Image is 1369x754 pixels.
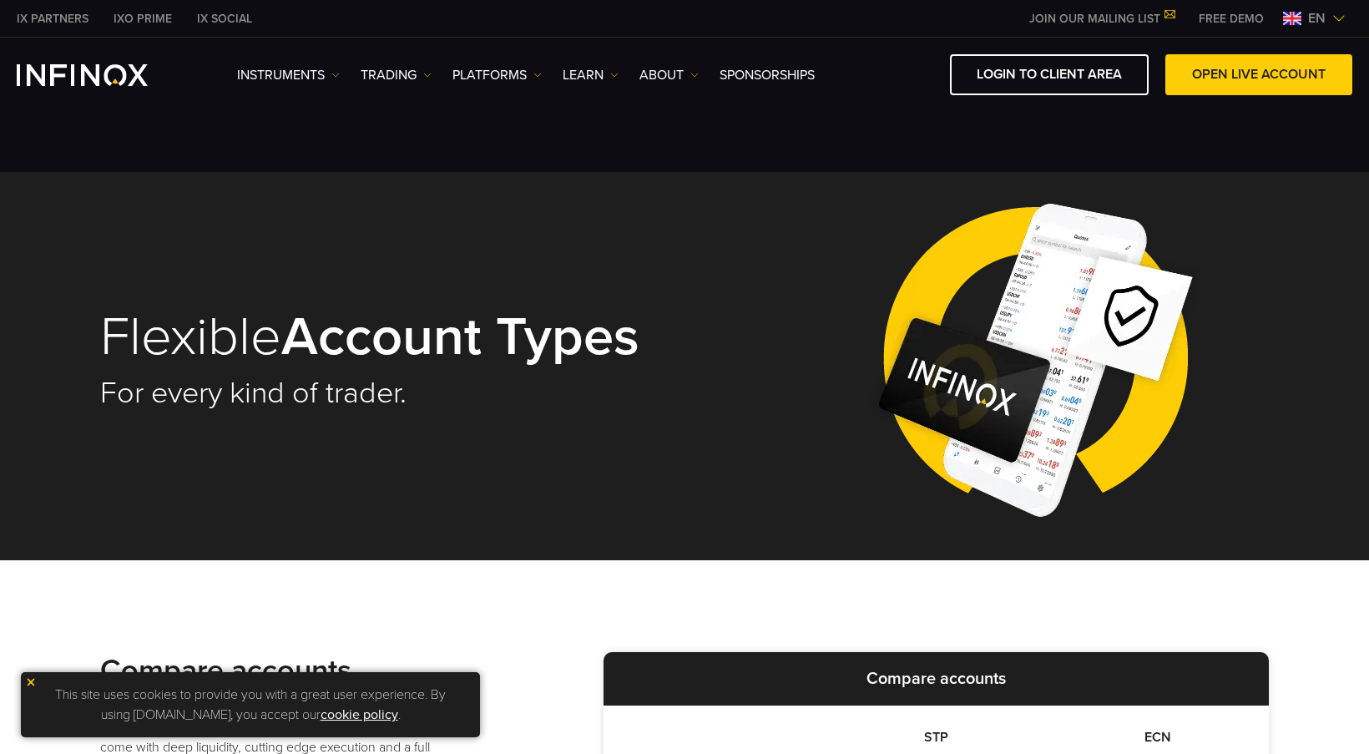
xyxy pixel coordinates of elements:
[950,54,1149,95] a: LOGIN TO CLIENT AREA
[184,10,265,28] a: INFINOX
[100,375,661,412] h2: For every kind of trader.
[100,309,661,366] h1: Flexible
[1301,8,1332,28] span: en
[237,65,340,85] a: Instruments
[17,64,187,86] a: INFINOX Logo
[25,676,37,688] img: yellow close icon
[100,652,351,688] strong: Compare accounts
[1017,12,1186,26] a: JOIN OUR MAILING LIST
[281,304,639,370] strong: Account Types
[361,65,432,85] a: TRADING
[101,10,184,28] a: INFINOX
[639,65,699,85] a: ABOUT
[452,65,542,85] a: PLATFORMS
[1165,54,1352,95] a: OPEN LIVE ACCOUNT
[720,65,815,85] a: SPONSORSHIPS
[563,65,619,85] a: Learn
[29,681,472,729] p: This site uses cookies to provide you with a great user experience. By using [DOMAIN_NAME], you a...
[1186,10,1276,28] a: INFINOX MENU
[321,706,398,723] a: cookie policy
[4,10,101,28] a: INFINOX
[866,669,1006,689] strong: Compare accounts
